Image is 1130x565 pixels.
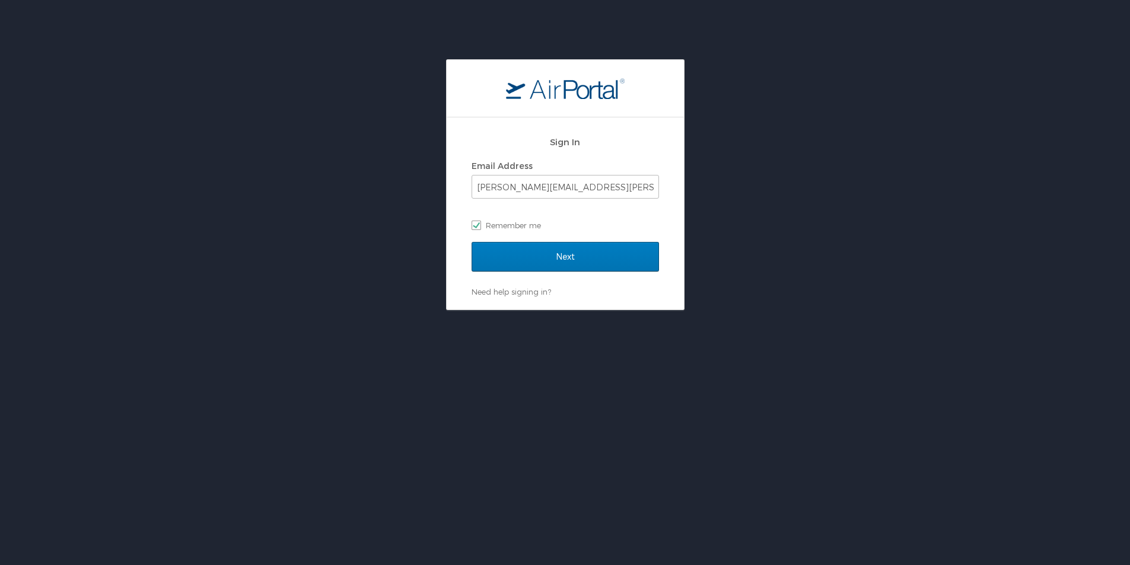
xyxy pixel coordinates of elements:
label: Email Address [472,161,533,171]
img: logo [506,78,625,99]
input: Next [472,242,659,272]
a: Need help signing in? [472,287,551,296]
h2: Sign In [472,135,659,149]
label: Remember me [472,216,659,234]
